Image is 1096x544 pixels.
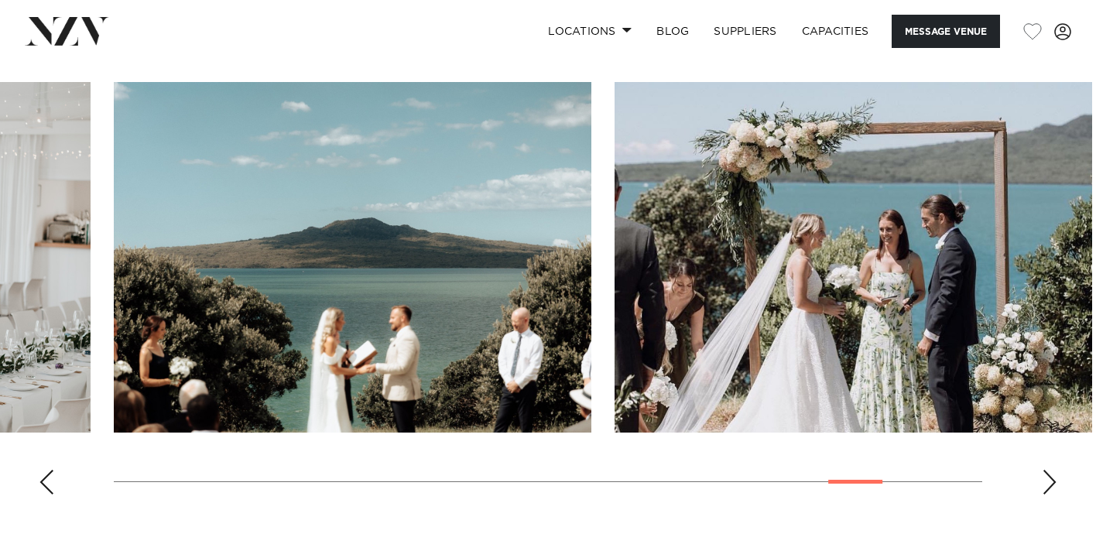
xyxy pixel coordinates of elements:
swiper-slide: 24 / 28 [114,82,591,433]
swiper-slide: 25 / 28 [615,82,1092,433]
a: SUPPLIERS [701,15,789,48]
a: Capacities [789,15,882,48]
img: nzv-logo.png [25,17,109,45]
a: Locations [536,15,644,48]
button: Message Venue [892,15,1000,48]
a: BLOG [644,15,701,48]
